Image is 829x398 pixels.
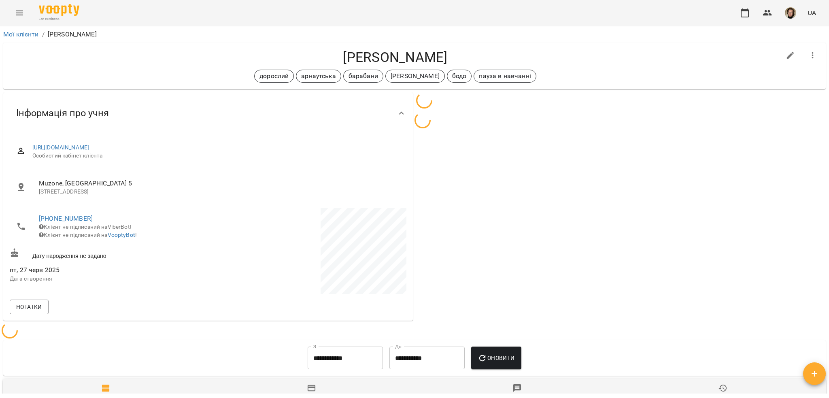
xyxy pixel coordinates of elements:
[385,70,445,83] div: [PERSON_NAME]
[39,4,79,16] img: Voopty Logo
[32,144,89,151] a: [URL][DOMAIN_NAME]
[479,71,531,81] p: пауза в навчанні
[474,70,536,83] div: пауза в навчанні
[3,92,413,134] div: Інформація про учня
[42,30,45,39] li: /
[3,30,39,38] a: Мої клієнти
[452,71,467,81] p: бодо
[259,71,289,81] p: дорослий
[447,70,472,83] div: бодо
[301,71,336,81] p: арнаутська
[10,300,49,314] button: Нотатки
[48,30,97,39] p: [PERSON_NAME]
[39,223,132,230] span: Клієнт не підписаний на ViberBot!
[10,275,206,283] p: Дата створення
[254,70,294,83] div: дорослий
[8,247,208,262] div: Дату народження не задано
[39,215,93,222] a: [PHONE_NUMBER]
[39,232,137,238] span: Клієнт не підписаний на !
[478,353,514,363] span: Оновити
[39,179,400,188] span: Muzone, [GEOGRAPHIC_DATA] 5
[296,70,341,83] div: арнаутська
[32,152,400,160] span: Особистий кабінет клієнта
[808,9,816,17] span: UA
[10,49,781,66] h4: [PERSON_NAME]
[16,302,42,312] span: Нотатки
[391,71,440,81] p: [PERSON_NAME]
[349,71,378,81] p: барабани
[343,70,383,83] div: барабани
[39,17,79,22] span: For Business
[471,347,521,369] button: Оновити
[108,232,135,238] a: VooptyBot
[804,5,819,20] button: UA
[10,265,206,275] span: пт, 27 черв 2025
[10,3,29,23] button: Menu
[16,107,109,119] span: Інформація про учня
[785,7,796,19] img: ca42d86af298de2cee48a02f10d5ecd3.jfif
[39,188,400,196] p: [STREET_ADDRESS]
[3,30,826,39] nav: breadcrumb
